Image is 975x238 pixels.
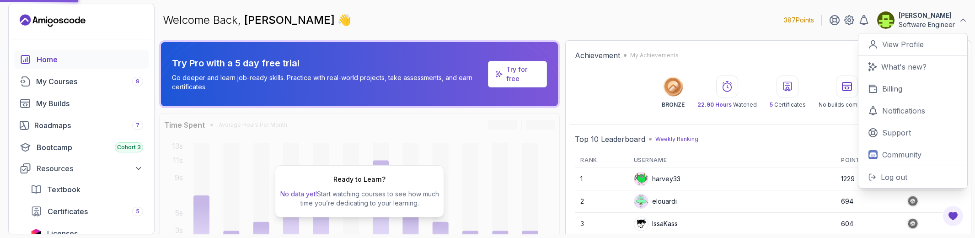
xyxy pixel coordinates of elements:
[20,13,86,28] a: Landing page
[244,13,337,27] span: [PERSON_NAME]
[697,101,757,108] p: Watched
[575,153,628,168] th: Rank
[333,175,386,184] h2: Ready to Learn?
[279,189,440,208] p: Start watching courses to see how much time you’re dedicating to your learning.
[34,120,143,131] div: Roadmaps
[25,202,149,221] a: certificates
[14,72,149,91] a: courses
[836,190,901,213] td: 694
[784,16,814,25] p: 387 Points
[37,54,143,65] div: Home
[163,13,351,27] p: Welcome Back,
[337,13,351,27] span: 👋
[36,76,143,87] div: My Courses
[14,94,149,113] a: builds
[48,206,88,217] span: Certificates
[628,153,836,168] th: Username
[770,101,773,108] span: 5
[882,127,911,138] p: Support
[655,135,698,143] p: Weekly Ranking
[506,65,540,83] a: Try for free
[858,144,967,166] a: Community
[942,205,964,227] button: Open Feedback Button
[172,57,484,70] p: Try Pro with a 5 day free trial
[882,149,921,160] p: Community
[36,98,143,109] div: My Builds
[882,39,924,50] p: View Profile
[136,122,139,129] span: 7
[25,180,149,199] a: textbook
[14,160,149,177] button: Resources
[858,56,967,78] a: What's new?
[881,61,927,72] p: What's new?
[634,216,678,231] div: IssaKass
[575,213,628,235] td: 3
[630,52,679,59] p: My Achievements
[575,168,628,190] td: 1
[882,83,902,94] p: Billing
[899,20,955,29] p: Software Engineer
[882,105,925,116] p: Notifications
[136,208,139,215] span: 5
[899,11,955,20] p: [PERSON_NAME]
[634,172,648,186] img: default monster avatar
[14,138,149,157] a: bootcamp
[819,101,875,108] p: No builds completed
[47,184,80,195] span: Textbook
[877,11,895,29] img: user profile image
[858,122,967,144] a: Support
[770,101,806,108] p: Certificates
[280,190,317,198] span: No data yet!
[858,100,967,122] a: Notifications
[858,33,967,56] a: View Profile
[31,229,42,238] img: jetbrains icon
[836,213,901,235] td: 604
[662,101,685,108] p: BRONZE
[858,78,967,100] a: Billing
[575,50,620,61] h2: Achievement
[634,195,648,208] img: default monster avatar
[172,73,484,92] p: Go deeper and learn job-ready skills. Practice with real-world projects, take assessments, and ea...
[575,134,645,145] h2: Top 10 Leaderboard
[877,11,968,29] button: user profile image[PERSON_NAME]Software Engineer
[634,194,677,209] div: elouardi
[14,116,149,135] a: roadmaps
[836,168,901,190] td: 1229
[136,78,139,85] span: 9
[575,190,628,213] td: 2
[14,50,149,69] a: home
[836,153,901,168] th: Points
[697,101,732,108] span: 22.90 Hours
[37,142,143,153] div: Bootcamp
[634,172,680,186] div: harvey33
[37,163,143,174] div: Resources
[881,172,907,183] p: Log out
[117,144,141,151] span: Cohort 3
[858,166,967,188] button: Log out
[634,217,648,231] img: user profile image
[488,61,547,87] a: Try for free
